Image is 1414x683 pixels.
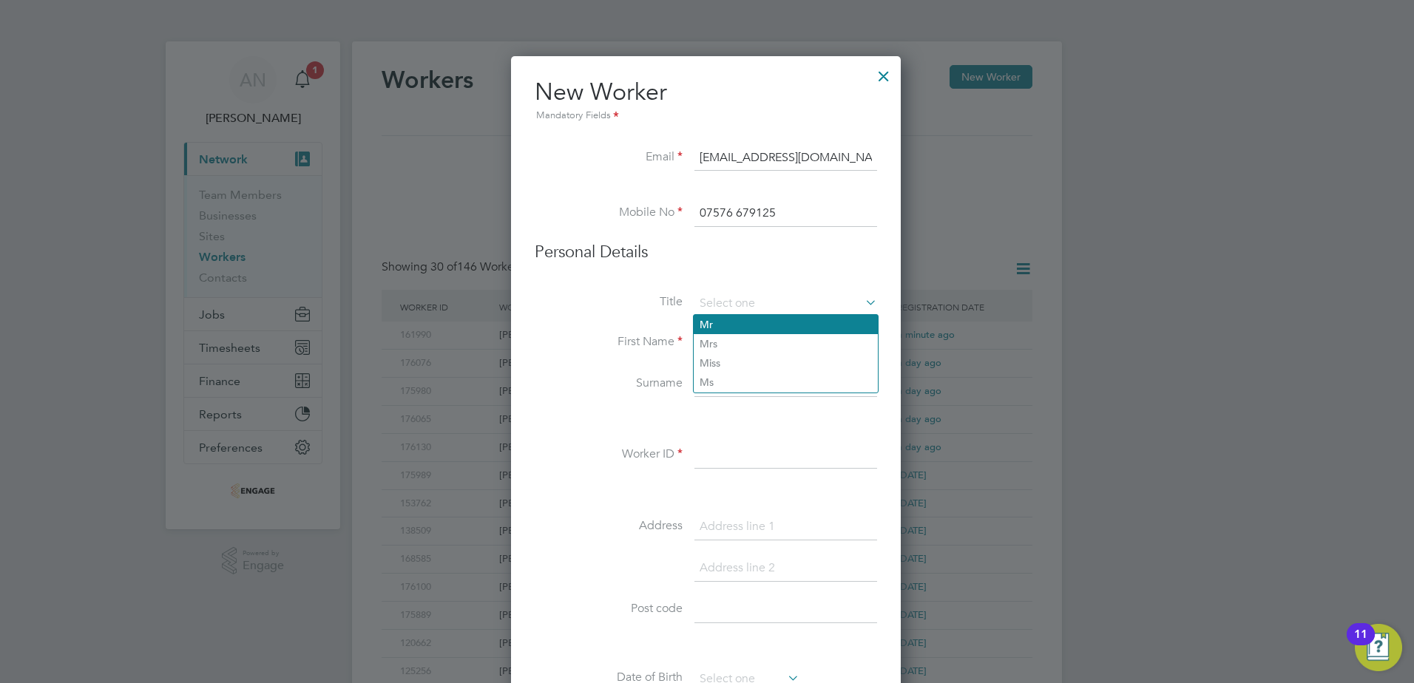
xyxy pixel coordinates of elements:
label: Email [535,149,683,165]
input: Address line 2 [694,555,877,582]
label: Mobile No [535,205,683,220]
li: Mrs [694,334,878,353]
label: Surname [535,376,683,391]
input: Address line 1 [694,514,877,540]
label: Address [535,518,683,534]
h2: New Worker [535,77,877,124]
li: Ms [694,373,878,392]
label: Title [535,294,683,310]
label: First Name [535,334,683,350]
h3: Personal Details [535,242,877,263]
input: Select one [694,293,877,315]
label: Worker ID [535,446,683,462]
div: Mandatory Fields [535,108,877,124]
div: 11 [1354,634,1367,653]
li: Miss [694,353,878,373]
label: Post code [535,601,683,616]
button: Open Resource Center, 11 new notifications [1355,624,1402,671]
li: Mr [694,315,878,334]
